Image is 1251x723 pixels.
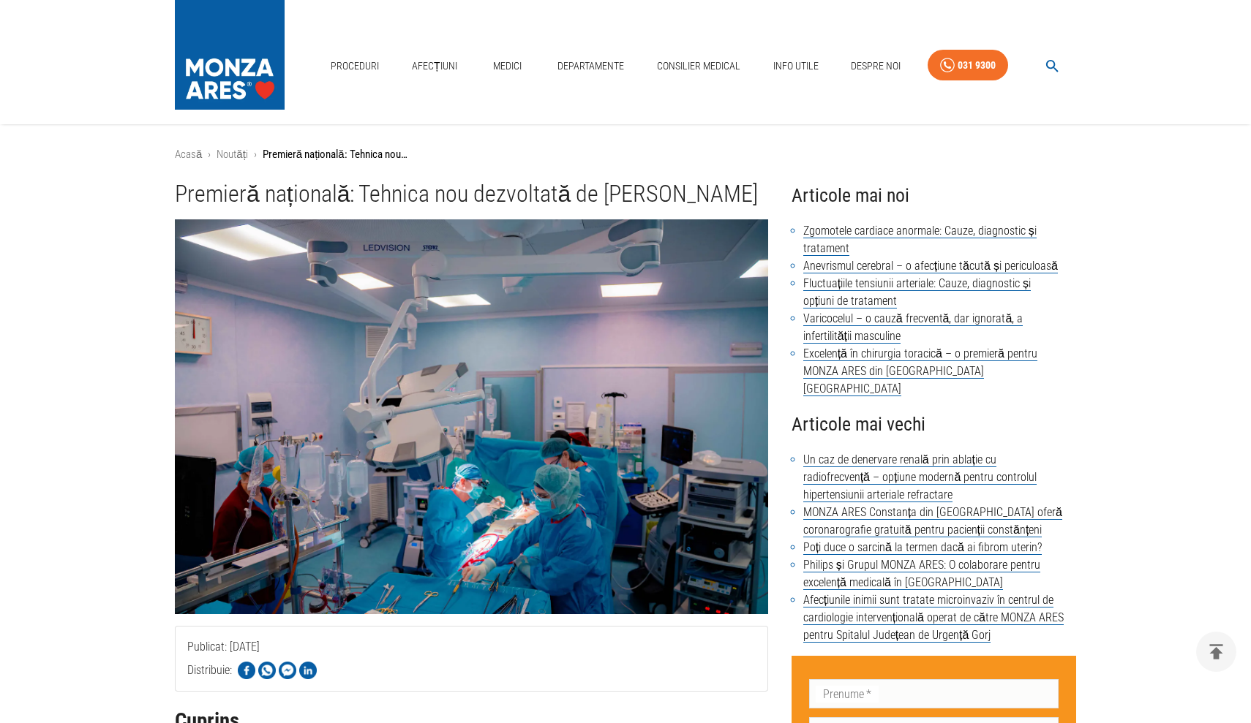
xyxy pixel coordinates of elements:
button: delete [1196,632,1236,672]
a: Anevrismul cerebral – o afecțiune tăcută și periculoasă [803,259,1058,273]
a: Consilier Medical [651,51,746,81]
a: Despre Noi [845,51,906,81]
div: 031 9300 [958,56,996,75]
li: › [208,146,211,163]
a: MONZA ARES Constanța din [GEOGRAPHIC_DATA] oferă coronarografie gratuită pentru pacienții constăn... [803,505,1062,537]
a: Un caz de denervare renală prin ablație cu radiofrecvență – opțiune modernă pentru controlul hipe... [803,453,1037,502]
h1: Premieră națională: Tehnica nou dezvoltată de [PERSON_NAME] [175,181,768,208]
img: Share on LinkedIn [299,662,317,679]
a: Poți duce o sarcină la termen dacă ai fibrom uterin? [803,540,1042,555]
a: 031 9300 [928,50,1008,81]
li: › [254,146,257,163]
img: Premieră națională: Tehnica nou dezvoltată de dr. Theodor Cebotaru [175,219,768,614]
span: Publicat: [DATE] [187,640,260,712]
p: Distribuie: [187,662,232,679]
img: Share on Facebook Messenger [279,662,296,679]
h4: Articole mai noi [792,181,1076,211]
a: Acasă [175,148,202,161]
a: Afecțiuni [406,51,463,81]
img: Share on WhatsApp [258,662,276,679]
img: Share on Facebook [238,662,255,679]
a: Noutăți [217,148,248,161]
p: Premieră națională: Tehnica nou dezvoltată de [PERSON_NAME] [263,146,409,163]
nav: breadcrumb [175,146,1076,163]
a: Fluctuațiile tensiunii arteriale: Cauze, diagnostic și opțiuni de tratament [803,276,1031,308]
a: Info Utile [767,51,824,81]
a: Varicocelul – o cauză frecventă, dar ignorată, a infertilității masculine [803,311,1023,344]
a: Excelență în chirurgia toracică – o premieră pentru MONZA ARES din [GEOGRAPHIC_DATA] [GEOGRAPHIC_... [803,347,1037,396]
a: Philips și Grupul MONZA ARES: O colaborare pentru excelență medicală în [GEOGRAPHIC_DATA] [803,558,1040,590]
h4: Articole mai vechi [792,409,1076,439]
a: Afecțiunile inimii sunt tratate microinvaziv în centrul de cardiologie intervențională operat de ... [803,593,1064,643]
a: Departamente [552,51,630,81]
a: Proceduri [325,51,385,81]
a: Medici [484,51,530,81]
a: Zgomotele cardiace anormale: Cauze, diagnostic și tratament [803,224,1037,256]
